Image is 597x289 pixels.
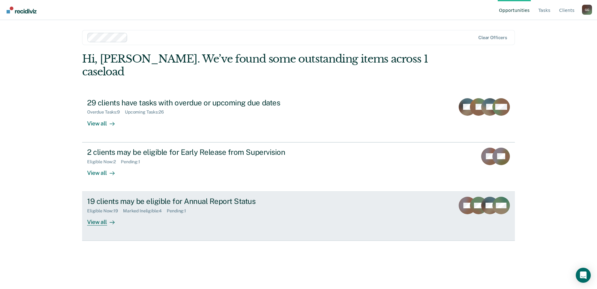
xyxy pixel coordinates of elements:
button: Profile dropdown button [582,5,592,15]
div: Pending : 1 [121,159,145,165]
img: Recidiviz [7,7,37,13]
div: Overdue Tasks : 9 [87,109,125,115]
div: G G [582,5,592,15]
div: Open Intercom Messenger [576,268,591,283]
div: 2 clients may be eligible for Early Release from Supervision [87,148,306,157]
a: 19 clients may be eligible for Annual Report StatusEligible Now:19Marked Ineligible:4Pending:1Vie... [82,192,515,241]
div: Pending : 1 [167,208,191,214]
div: Hi, [PERSON_NAME]. We’ve found some outstanding items across 1 caseload [82,53,428,78]
div: Eligible Now : 19 [87,208,123,214]
div: Eligible Now : 2 [87,159,121,165]
div: View all [87,115,122,127]
a: 29 clients have tasks with overdue or upcoming due datesOverdue Tasks:9Upcoming Tasks:26View all [82,93,515,142]
div: View all [87,214,122,226]
a: 2 clients may be eligible for Early Release from SupervisionEligible Now:2Pending:1View all [82,142,515,192]
div: 29 clients have tasks with overdue or upcoming due dates [87,98,306,107]
div: 19 clients may be eligible for Annual Report Status [87,197,306,206]
div: Clear officers [478,35,507,40]
div: Upcoming Tasks : 26 [125,109,169,115]
div: View all [87,164,122,176]
div: Marked Ineligible : 4 [123,208,167,214]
